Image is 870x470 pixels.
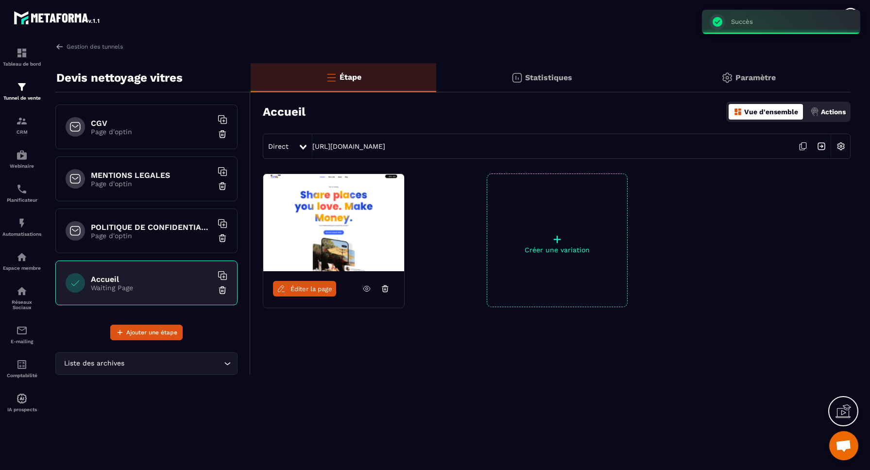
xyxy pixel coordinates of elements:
a: Gestion des tunnels [55,42,123,51]
h6: CGV [91,119,212,128]
img: social-network [16,285,28,297]
p: Vue d'ensemble [744,108,798,116]
span: Liste des archives [62,358,126,369]
h6: POLITIQUE DE CONFIDENTIALITE [91,223,212,232]
img: arrow [55,42,64,51]
img: accountant [16,359,28,370]
h3: Accueil [263,105,306,119]
p: Statistiques [525,73,572,82]
img: setting-w.858f3a88.svg [832,137,850,156]
p: + [487,232,627,246]
img: trash [218,233,227,243]
div: Search for option [55,352,238,375]
p: IA prospects [2,407,41,412]
p: Comptabilité [2,373,41,378]
img: image [263,174,404,271]
span: Éditer la page [290,285,332,293]
img: automations [16,149,28,161]
p: Automatisations [2,231,41,237]
a: schedulerschedulerPlanificateur [2,176,41,210]
p: Tunnel de vente [2,95,41,101]
a: automationsautomationsAutomatisations [2,210,41,244]
a: social-networksocial-networkRéseaux Sociaux [2,278,41,317]
img: logo [14,9,101,26]
img: bars-o.4a397970.svg [325,71,337,83]
img: trash [218,181,227,191]
img: automations [16,251,28,263]
img: trash [218,129,227,139]
img: formation [16,115,28,127]
a: [URL][DOMAIN_NAME] [312,142,385,150]
img: arrow-next.bcc2205e.svg [812,137,831,156]
img: stats.20deebd0.svg [511,72,523,84]
a: emailemailE-mailing [2,317,41,351]
img: automations [16,393,28,404]
a: Éditer la page [273,281,336,296]
button: Ajouter une étape [110,325,183,340]
p: Page d'optin [91,180,212,188]
span: Ajouter une étape [126,328,177,337]
p: Planificateur [2,197,41,203]
img: formation [16,47,28,59]
img: email [16,325,28,336]
img: scheduler [16,183,28,195]
img: automations [16,217,28,229]
p: Page d'optin [91,128,212,136]
input: Search for option [126,358,222,369]
a: formationformationCRM [2,108,41,142]
p: Réseaux Sociaux [2,299,41,310]
p: Waiting Page [91,284,212,292]
img: actions.d6e523a2.png [810,107,819,116]
a: formationformationTableau de bord [2,40,41,74]
p: Étape [340,72,361,82]
p: Créer une variation [487,246,627,254]
p: Webinaire [2,163,41,169]
h6: Accueil [91,275,212,284]
p: Actions [821,108,846,116]
a: automationsautomationsWebinaire [2,142,41,176]
p: Paramètre [735,73,776,82]
img: trash [218,285,227,295]
a: accountantaccountantComptabilité [2,351,41,385]
img: setting-gr.5f69749f.svg [721,72,733,84]
p: Espace membre [2,265,41,271]
a: formationformationTunnel de vente [2,74,41,108]
p: Page d'optin [91,232,212,240]
p: Tableau de bord [2,61,41,67]
p: Devis nettoyage vitres [56,68,183,87]
a: automationsautomationsEspace membre [2,244,41,278]
img: dashboard-orange.40269519.svg [734,107,742,116]
p: E-mailing [2,339,41,344]
span: Direct [268,142,289,150]
p: CRM [2,129,41,135]
a: Ouvrir le chat [829,431,858,460]
h6: MENTIONS LEGALES [91,171,212,180]
img: formation [16,81,28,93]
